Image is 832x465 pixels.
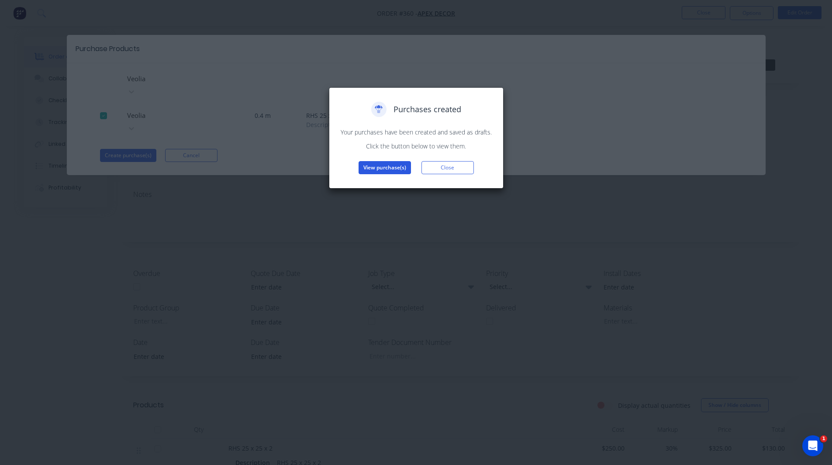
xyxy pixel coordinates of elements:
[338,141,494,151] p: Click the button below to view them.
[338,127,494,137] p: Your purchases have been created and saved as drafts.
[820,435,827,442] span: 1
[421,161,474,174] button: Close
[394,103,461,115] span: Purchases created
[359,161,411,174] button: View purchase(s)
[6,3,22,20] button: go back
[153,4,169,20] div: Close
[802,435,823,456] iframe: Intercom live chat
